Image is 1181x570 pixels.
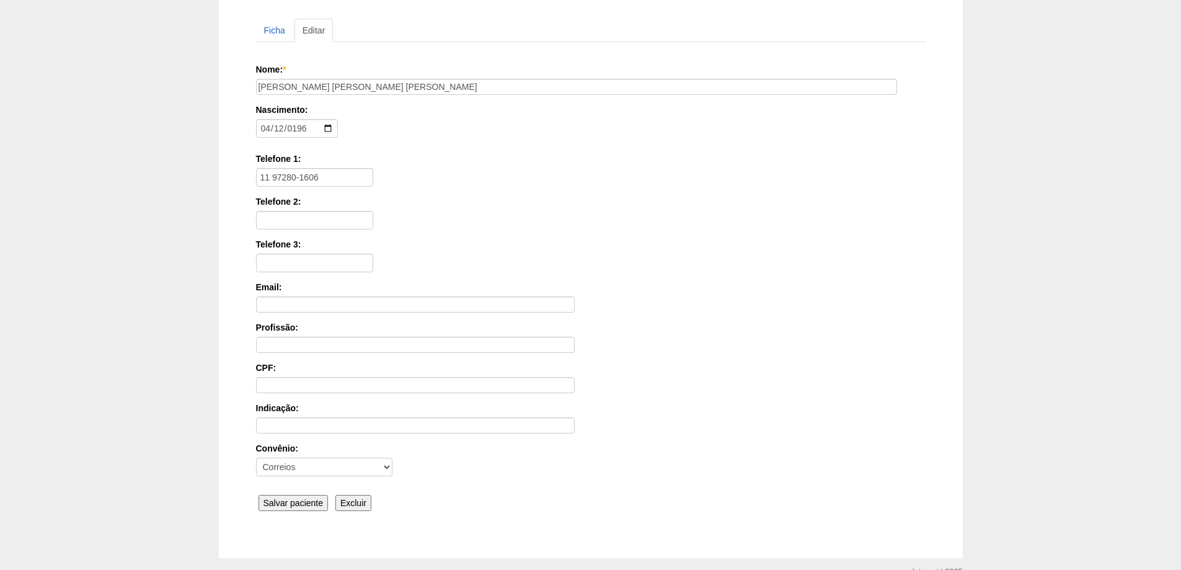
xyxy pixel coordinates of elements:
[256,63,926,76] label: Nome:
[256,238,926,251] label: Telefone 3:
[256,195,926,208] label: Telefone 2:
[256,402,926,414] label: Indicação:
[256,281,926,293] label: Email:
[283,65,286,74] span: Este campo é obrigatório.
[294,19,334,42] a: Editar
[335,495,371,511] input: Excluir
[256,362,926,374] label: CPF:
[256,321,926,334] label: Profissão:
[256,104,921,116] label: Nascimento:
[256,19,293,42] a: Ficha
[256,153,926,165] label: Telefone 1:
[259,495,329,511] input: Salvar paciente
[256,442,926,455] label: Convênio:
